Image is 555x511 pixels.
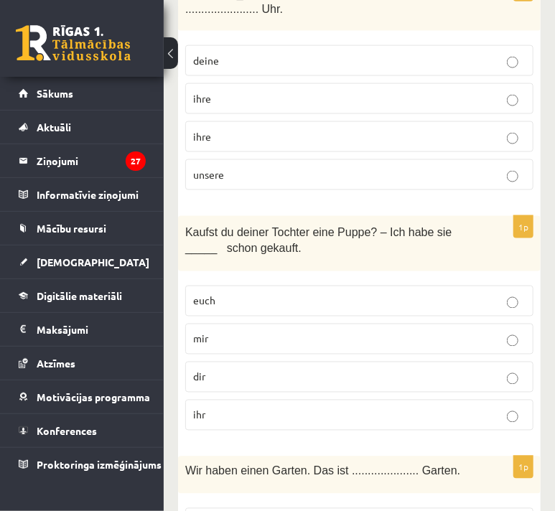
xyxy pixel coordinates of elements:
[193,130,211,143] span: ihre
[37,255,149,268] span: [DEMOGRAPHIC_DATA]
[507,95,518,106] input: ihre
[37,458,162,471] span: Proktoringa izmēģinājums
[507,57,518,68] input: deine
[193,294,215,307] span: euch
[185,465,460,477] span: Wir haben einen Garten. Das ist ..................... Garten.
[19,111,146,144] a: Aktuāli
[193,332,208,345] span: mir
[513,456,533,479] p: 1p
[19,279,146,312] a: Digitālie materiāli
[507,297,518,309] input: euch
[507,133,518,144] input: ihre
[37,121,71,133] span: Aktuāli
[19,77,146,110] a: Sākums
[37,144,146,177] legend: Ziņojumi
[19,245,146,278] a: [DEMOGRAPHIC_DATA]
[19,178,146,211] a: Informatīvie ziņojumi
[185,226,452,255] span: Kaufst du deiner Tochter eine Puppe? – Ich habe sie _____ schon gekauft.
[19,414,146,447] a: Konferences
[19,144,146,177] a: Ziņojumi27
[19,212,146,245] a: Mācību resursi
[193,54,219,67] span: deine
[513,215,533,238] p: 1p
[193,370,205,383] span: dir
[507,411,518,423] input: ihr
[193,92,211,105] span: ihre
[193,408,205,421] span: ihr
[19,313,146,346] a: Maksājumi
[37,222,106,235] span: Mācību resursi
[193,168,224,181] span: unsere
[507,171,518,182] input: unsere
[126,151,146,171] i: 27
[507,373,518,385] input: dir
[16,25,131,61] a: Rīgas 1. Tālmācības vidusskola
[37,390,150,403] span: Motivācijas programma
[37,87,73,100] span: Sākums
[19,448,146,481] a: Proktoringa izmēģinājums
[37,424,97,437] span: Konferences
[19,347,146,380] a: Atzīmes
[37,357,75,370] span: Atzīmes
[37,289,122,302] span: Digitālie materiāli
[37,313,146,346] legend: Maksājumi
[507,335,518,347] input: mir
[19,380,146,413] a: Motivācijas programma
[37,178,146,211] legend: Informatīvie ziņojumi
